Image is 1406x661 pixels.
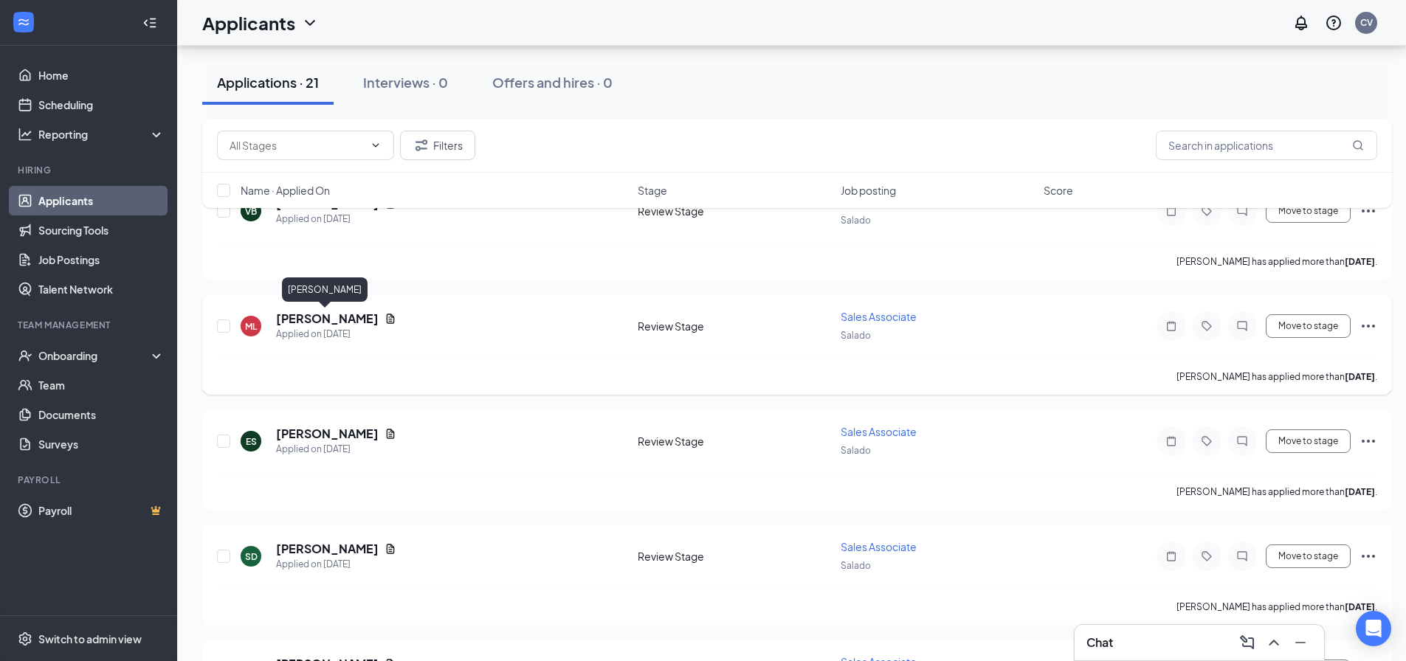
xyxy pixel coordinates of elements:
span: Stage [638,183,667,198]
a: Talent Network [38,274,165,304]
button: ComposeMessage [1236,631,1259,654]
button: Minimize [1289,631,1312,654]
input: All Stages [230,137,364,153]
h3: Chat [1086,634,1113,651]
svg: Note [1162,435,1180,447]
svg: Settings [18,631,32,646]
div: Applications · 21 [217,73,319,91]
h5: [PERSON_NAME] [276,426,379,442]
div: Hiring [18,164,162,176]
a: Scheduling [38,90,165,120]
div: CV [1360,16,1373,29]
svg: ChatInactive [1233,435,1251,447]
svg: Notifications [1292,14,1310,32]
b: [DATE] [1345,256,1375,267]
a: Home [38,60,165,90]
div: Interviews · 0 [363,73,448,91]
b: [DATE] [1345,486,1375,497]
h1: Applicants [202,10,295,35]
div: Applied on [DATE] [276,327,396,342]
div: Switch to admin view [38,631,142,646]
b: [DATE] [1345,601,1375,612]
svg: UserCheck [18,348,32,363]
svg: Note [1162,550,1180,562]
button: Move to stage [1266,314,1351,338]
svg: Ellipses [1360,317,1377,335]
svg: Filter [413,136,430,154]
div: SD [245,550,258,563]
a: Team [38,370,165,400]
div: Open Intercom Messenger [1356,611,1391,646]
div: Offers and hires · 0 [492,73,613,91]
a: Surveys [38,429,165,459]
span: Salado [841,445,871,456]
svg: Tag [1198,550,1216,562]
h5: [PERSON_NAME] [276,541,379,557]
svg: QuestionInfo [1325,14,1343,32]
span: Salado [841,560,871,571]
div: Onboarding [38,348,152,363]
span: Sales Associate [841,540,917,553]
div: Review Stage [638,549,832,564]
svg: ChatInactive [1233,550,1251,562]
a: Job Postings [38,245,165,274]
div: Team Management [18,319,162,331]
span: Job posting [841,183,896,198]
svg: WorkstreamLogo [16,15,31,30]
a: Applicants [38,186,165,215]
svg: ChatInactive [1233,320,1251,332]
div: [PERSON_NAME] [282,277,368,302]
div: Review Stage [638,319,832,333]
button: ChevronUp [1262,631,1286,654]
button: Move to stage [1266,429,1351,453]
svg: MagnifyingGlass [1352,139,1364,151]
svg: Analysis [18,127,32,142]
p: [PERSON_NAME] has applied more than . [1176,601,1377,613]
a: Documents [38,400,165,429]
svg: ChevronUp [1265,634,1283,651]
svg: ComposeMessage [1238,634,1256,651]
span: Name · Applied On [241,183,330,198]
svg: Ellipses [1360,547,1377,565]
svg: Tag [1198,320,1216,332]
div: Applied on [DATE] [276,557,396,572]
span: Sales Associate [841,425,917,438]
svg: Document [385,543,396,555]
button: Move to stage [1266,544,1351,568]
button: Filter Filters [400,131,475,160]
svg: Minimize [1292,634,1309,651]
h5: [PERSON_NAME] [276,311,379,327]
p: [PERSON_NAME] has applied more than . [1176,255,1377,268]
div: Applied on [DATE] [276,442,396,457]
svg: Note [1162,320,1180,332]
svg: Tag [1198,435,1216,447]
span: Sales Associate [841,310,917,323]
svg: Document [385,313,396,325]
input: Search in applications [1156,131,1377,160]
div: ML [245,320,257,333]
div: Review Stage [638,434,832,449]
svg: Collapse [142,15,157,30]
span: Score [1044,183,1073,198]
div: ES [246,435,257,448]
svg: ChevronDown [301,14,319,32]
div: Payroll [18,474,162,486]
a: Sourcing Tools [38,215,165,245]
svg: Ellipses [1360,432,1377,450]
span: Salado [841,330,871,341]
div: Reporting [38,127,165,142]
p: [PERSON_NAME] has applied more than . [1176,485,1377,498]
p: [PERSON_NAME] has applied more than . [1176,370,1377,383]
svg: ChevronDown [370,139,382,151]
a: PayrollCrown [38,496,165,525]
b: [DATE] [1345,371,1375,382]
svg: Document [385,428,396,440]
